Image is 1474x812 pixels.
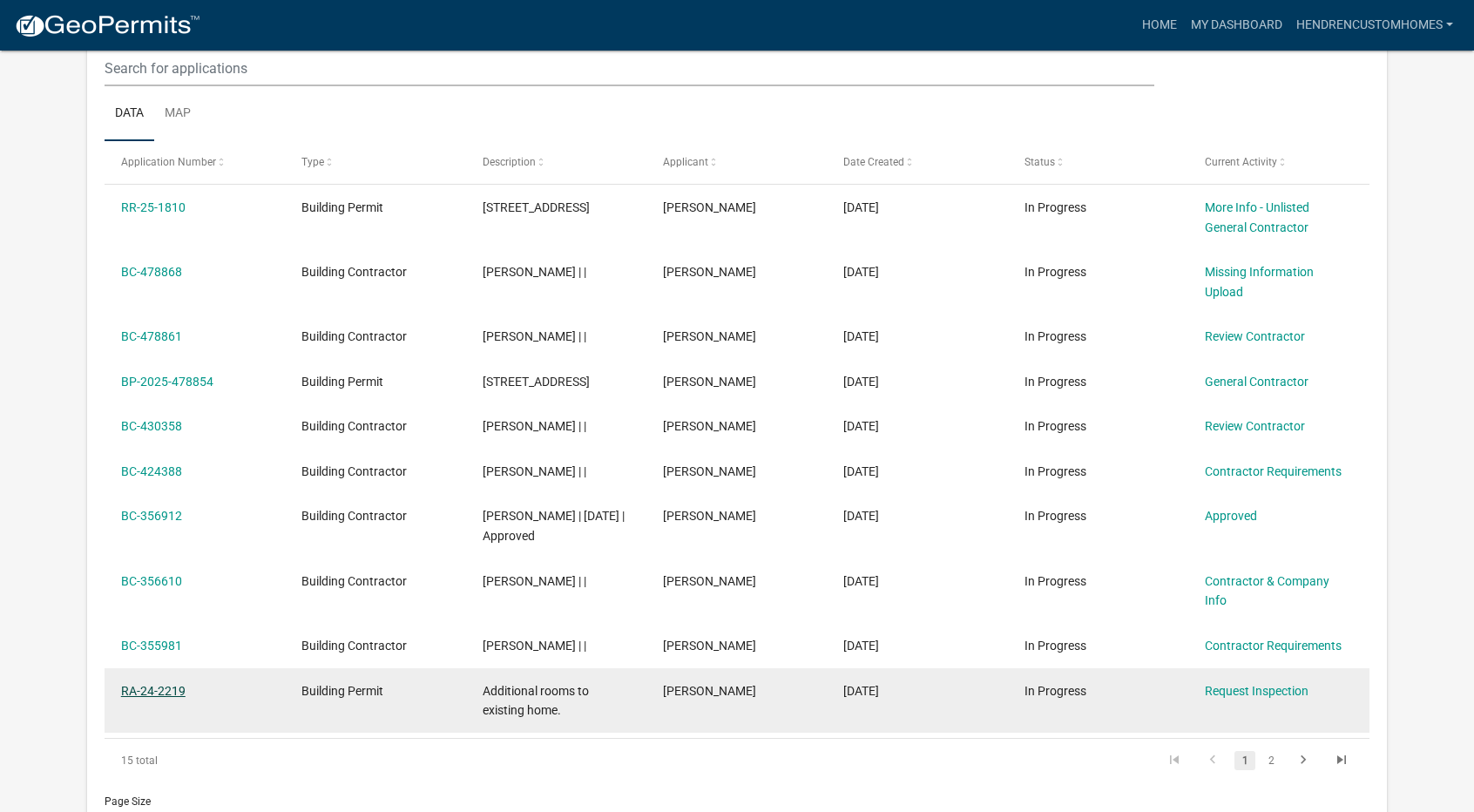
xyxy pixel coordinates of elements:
span: Michael Hendren | 01/01/2025 | Approved [483,509,625,543]
a: Home [1135,9,1184,42]
span: Building Contractor [301,639,407,653]
span: Building Permit [301,200,383,214]
span: Building Permit [301,375,383,389]
span: In Progress [1024,684,1086,698]
a: More Info - Unlisted General Contractor [1205,200,1309,234]
a: go to next page [1287,751,1320,770]
datatable-header-cell: Description [465,141,646,183]
a: Review Contractor [1205,329,1305,343]
span: Type [301,156,324,168]
span: Additional rooms to existing home. [483,684,589,718]
span: Michael Hendren [663,509,756,523]
a: BP-2025-478854 [121,375,213,389]
span: In Progress [1024,574,1086,588]
datatable-header-cell: Current Activity [1188,141,1369,183]
span: Michael Hendren [663,419,756,433]
span: 11/21/2024 [843,684,879,698]
a: Contractor Requirements [1205,639,1342,653]
span: Michael Hendren [663,375,756,389]
span: Building Contractor [301,509,407,523]
span: Michael Hendren | | [483,329,586,343]
a: BC-356912 [121,509,182,523]
a: RR-25-1810 [121,200,186,214]
a: Review Contractor [1205,419,1305,433]
span: Building Contractor [301,419,407,433]
datatable-header-cell: Date Created [827,141,1007,183]
span: Michael Hendren | | [483,265,586,279]
li: page 1 [1232,746,1258,775]
span: 09/15/2025 [843,375,879,389]
span: Date Created [843,156,904,168]
span: 06/03/2025 [843,419,879,433]
span: Michael Hendren [663,684,756,698]
a: BC-478868 [121,265,182,279]
a: BC-356610 [121,574,182,588]
span: Michael Hendren [663,574,756,588]
span: In Progress [1024,329,1086,343]
span: Building Contractor [301,329,407,343]
datatable-header-cell: Applicant [646,141,827,183]
span: Application Number [121,156,216,168]
span: Michael Hendren [663,329,756,343]
a: BC-478861 [121,329,182,343]
span: Michael Hendren | | [483,639,586,653]
span: Status [1024,156,1055,168]
input: Search for applications [105,51,1155,86]
datatable-header-cell: Status [1008,141,1188,183]
span: 362 St Andre DrValparaiso [483,200,590,214]
a: 1 [1234,751,1255,770]
span: In Progress [1024,464,1086,478]
a: Data [105,86,154,142]
a: Request Inspection [1205,684,1308,698]
span: In Progress [1024,639,1086,653]
span: 12/31/2024 [843,639,879,653]
a: go to last page [1325,751,1358,770]
span: Michael Hendren [663,265,756,279]
a: RA-24-2219 [121,684,186,698]
span: 09/15/2025 [843,329,879,343]
span: In Progress [1024,509,1086,523]
span: Current Activity [1205,156,1277,168]
a: BC-424388 [121,464,182,478]
a: Contractor Requirements [1205,464,1342,478]
span: 09/15/2025 [843,200,879,214]
span: 12/31/2024 [843,574,879,588]
span: 12/31/2024 [843,509,879,523]
span: Michael Hendren | | [483,574,586,588]
a: General Contractor [1205,375,1308,389]
a: My Dashboard [1184,9,1289,42]
span: Building Contractor [301,464,407,478]
li: page 2 [1258,746,1284,775]
a: go to previous page [1196,751,1229,770]
a: Approved [1205,509,1257,523]
span: Applicant [663,156,708,168]
a: 2 [1261,751,1281,770]
span: In Progress [1024,200,1086,214]
datatable-header-cell: Type [285,141,465,183]
span: In Progress [1024,419,1086,433]
a: BC-355981 [121,639,182,653]
span: Building Contractor [301,574,407,588]
span: Description [483,156,536,168]
span: Michael Hendren [663,639,756,653]
span: 09/15/2025 [843,265,879,279]
a: Contractor & Company Info [1205,574,1329,608]
span: In Progress [1024,375,1086,389]
span: Michael Hendren | | [483,419,586,433]
a: Missing Information Upload [1205,265,1314,299]
span: 362 St Andre DrValparaiso [483,375,590,389]
span: Michael Hendren [663,464,756,478]
span: Michael Hendren [663,200,756,214]
a: BC-430358 [121,419,182,433]
span: In Progress [1024,265,1086,279]
span: Building Permit [301,684,383,698]
a: Map [154,86,201,142]
a: go to first page [1158,751,1191,770]
a: HendrenCustomHomes [1289,9,1460,42]
span: Michael Hendren | | [483,464,586,478]
datatable-header-cell: Application Number [105,141,285,183]
div: 15 total [105,739,355,782]
span: Building Contractor [301,265,407,279]
span: 05/21/2025 [843,464,879,478]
